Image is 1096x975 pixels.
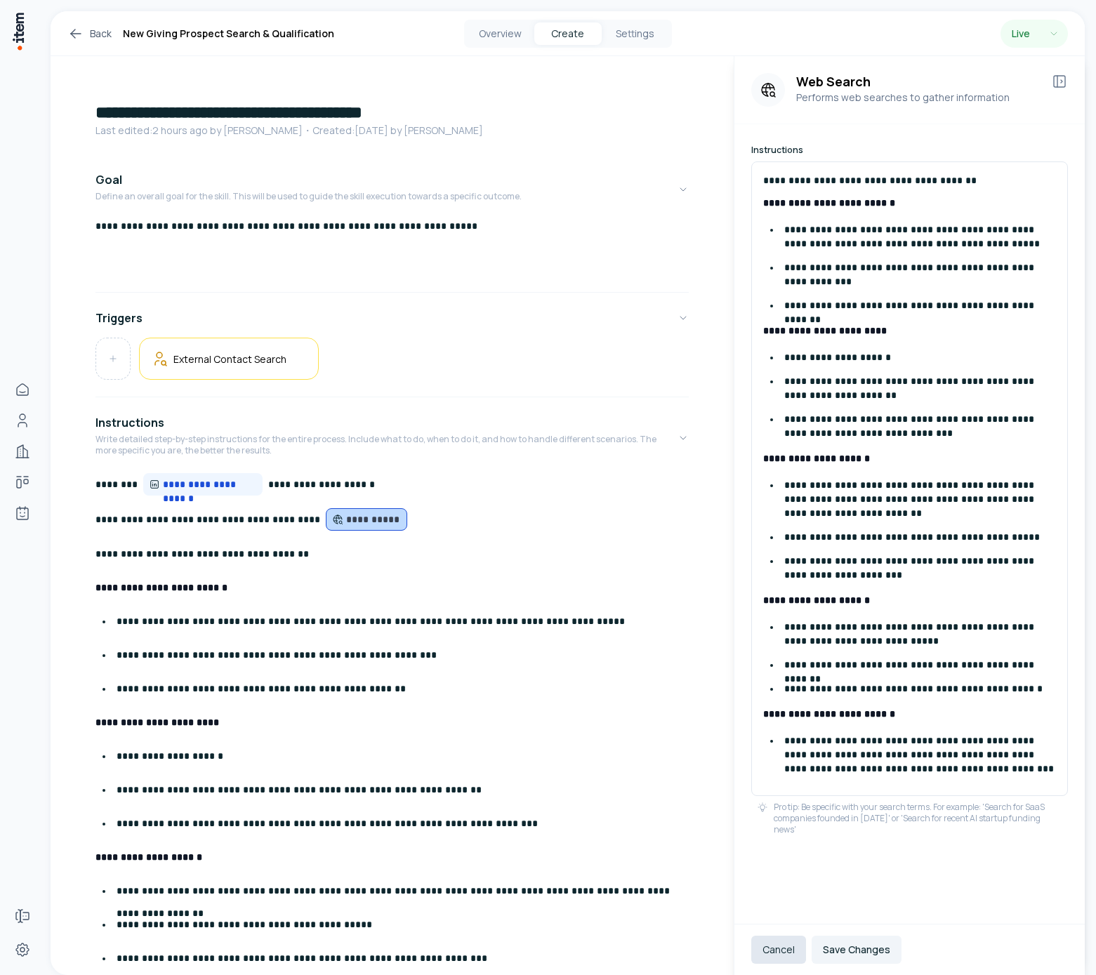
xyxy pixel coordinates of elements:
[8,437,37,465] a: Companies
[95,191,522,202] p: Define an overall goal for the skill. This will be used to guide the skill execution towards a sp...
[11,11,25,51] img: Item Brain Logo
[95,310,143,326] h4: Triggers
[95,403,689,473] button: InstructionsWrite detailed step-by-step instructions for the entire process. Include what to do, ...
[8,376,37,404] a: Home
[67,25,112,42] a: Back
[774,802,1062,835] p: Pro tip: Be specific with your search terms. For example: 'Search for SaaS companies founded in [...
[602,22,669,45] button: Settings
[95,414,164,431] h4: Instructions
[8,902,37,930] a: Forms
[812,936,902,964] button: Save Changes
[95,171,122,188] h4: Goal
[95,298,689,338] button: Triggers
[173,352,286,366] h5: External Contact Search
[95,434,678,456] p: Write detailed step-by-step instructions for the entire process. Include what to do, when to do i...
[796,73,1040,90] h3: Web Search
[8,468,37,496] a: Deals
[751,936,806,964] button: Cancel
[534,22,602,45] button: Create
[95,160,689,219] button: GoalDefine an overall goal for the skill. This will be used to guide the skill execution towards ...
[796,90,1040,105] p: Performs web searches to gather information
[123,25,334,42] h1: New Giving Prospect Search & Qualification
[95,124,689,138] p: Last edited: 2 hours ago by [PERSON_NAME] ・Created: [DATE] by [PERSON_NAME]
[8,499,37,527] a: Agents
[751,144,1068,156] h6: Instructions
[95,338,689,391] div: Triggers
[8,406,37,435] a: People
[95,219,689,286] div: GoalDefine an overall goal for the skill. This will be used to guide the skill execution towards ...
[467,22,534,45] button: Overview
[8,936,37,964] a: Settings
